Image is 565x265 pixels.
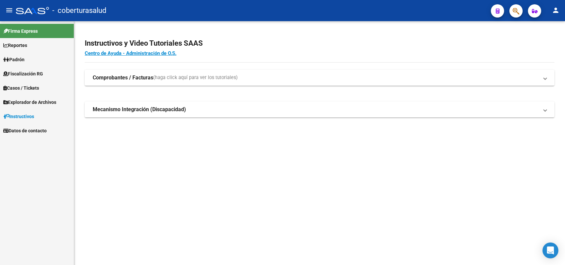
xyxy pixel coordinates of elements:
[3,113,34,120] span: Instructivos
[52,3,106,18] span: - coberturasalud
[3,56,24,63] span: Padrón
[542,243,558,258] div: Open Intercom Messenger
[3,127,47,134] span: Datos de contacto
[3,42,27,49] span: Reportes
[85,37,554,50] h2: Instructivos y Video Tutoriales SAAS
[85,70,554,86] mat-expansion-panel-header: Comprobantes / Facturas(haga click aquí para ver los tutoriales)
[85,50,176,56] a: Centro de Ayuda - Administración de O.S.
[153,74,238,81] span: (haga click aquí para ver los tutoriales)
[93,106,186,113] strong: Mecanismo Integración (Discapacidad)
[85,102,554,117] mat-expansion-panel-header: Mecanismo Integración (Discapacidad)
[3,99,56,106] span: Explorador de Archivos
[552,6,560,14] mat-icon: person
[3,27,38,35] span: Firma Express
[5,6,13,14] mat-icon: menu
[3,70,43,77] span: Fiscalización RG
[3,84,39,92] span: Casos / Tickets
[93,74,153,81] strong: Comprobantes / Facturas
